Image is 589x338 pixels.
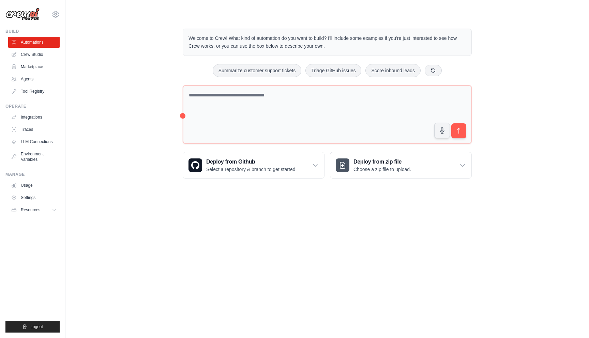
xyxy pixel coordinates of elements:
[5,29,60,34] div: Build
[568,276,573,281] button: Close walkthrough
[8,61,60,72] a: Marketplace
[8,86,60,97] a: Tool Registry
[8,149,60,165] a: Environment Variables
[5,172,60,177] div: Manage
[305,64,361,77] button: Triage GitHub issues
[188,34,466,50] p: Welcome to Crew! What kind of automation do you want to build? I'll include some examples if you'...
[8,136,60,147] a: LLM Connections
[8,37,60,48] a: Automations
[213,64,301,77] button: Summarize customer support tickets
[365,64,421,77] button: Score inbound leads
[8,49,60,60] a: Crew Studio
[8,204,60,215] button: Resources
[459,285,564,294] h3: Create an automation
[8,192,60,203] a: Settings
[8,180,60,191] a: Usage
[5,104,60,109] div: Operate
[206,166,297,173] p: Select a repository & branch to get started.
[8,74,60,84] a: Agents
[353,158,411,166] h3: Deploy from zip file
[459,296,564,319] p: Describe the automation you want to build, select an example option, or use the microphone to spe...
[206,158,297,166] h3: Deploy from Github
[353,166,411,173] p: Choose a zip file to upload.
[8,112,60,123] a: Integrations
[464,277,478,282] span: Step 1
[21,207,40,213] span: Resources
[5,8,40,21] img: Logo
[30,324,43,329] span: Logout
[5,321,60,333] button: Logout
[8,124,60,135] a: Traces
